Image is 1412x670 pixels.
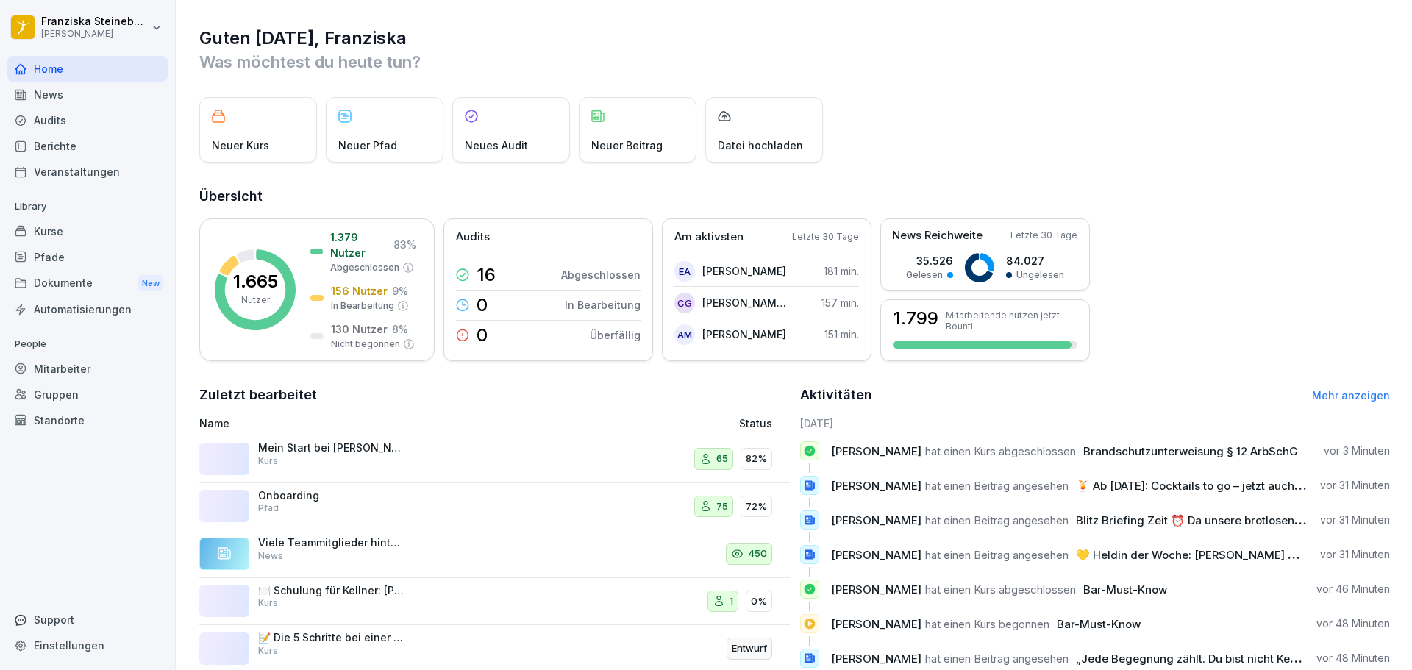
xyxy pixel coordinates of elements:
[561,267,641,282] p: Abgeschlossen
[7,296,168,322] a: Automatisierungen
[258,455,278,468] p: Kurs
[7,159,168,185] a: Veranstaltungen
[199,26,1390,50] h1: Guten [DATE], Franziska
[925,617,1049,631] span: hat einen Kurs begonnen
[7,382,168,407] a: Gruppen
[258,489,405,502] p: Onboarding
[746,499,767,514] p: 72%
[465,138,528,153] p: Neues Audit
[7,270,168,297] div: Dokumente
[1016,268,1064,282] p: Ungelesen
[7,218,168,244] a: Kurse
[1316,651,1390,666] p: vor 48 Minuten
[800,385,872,405] h2: Aktivitäten
[925,513,1069,527] span: hat einen Beitrag angesehen
[893,310,938,327] h3: 1.799
[41,15,149,28] p: Franziska Steinebach
[925,444,1076,458] span: hat einen Kurs abgeschlossen
[831,617,921,631] span: [PERSON_NAME]
[739,416,772,431] p: Status
[258,502,279,515] p: Pfad
[7,607,168,632] div: Support
[7,56,168,82] a: Home
[730,594,733,609] p: 1
[477,266,496,284] p: 16
[7,407,168,433] a: Standorte
[565,297,641,313] p: In Bearbeitung
[1010,229,1077,242] p: Letzte 30 Tage
[41,29,149,39] p: [PERSON_NAME]
[831,652,921,666] span: [PERSON_NAME]
[831,444,921,458] span: [PERSON_NAME]
[751,594,767,609] p: 0%
[199,186,1390,207] h2: Übersicht
[331,283,388,299] p: 156 Nutzer
[831,479,921,493] span: [PERSON_NAME]
[702,295,787,310] p: [PERSON_NAME] [PERSON_NAME]
[702,327,786,342] p: [PERSON_NAME]
[258,584,405,597] p: 🍽️ Schulung für Kellner: [PERSON_NAME]
[258,536,405,549] p: Viele Teammitglieder hinterlassen bei unseren Gästen einen bleibenden Eindruck. Einige prägen sog...
[212,138,269,153] p: Neuer Kurs
[258,596,278,610] p: Kurs
[1316,582,1390,596] p: vor 46 Minuten
[1312,389,1390,402] a: Mehr anzeigen
[233,273,278,291] p: 1.665
[392,321,408,337] p: 8 %
[7,244,168,270] div: Pfade
[590,327,641,343] p: Überfällig
[199,530,790,578] a: Viele Teammitglieder hinterlassen bei unseren Gästen einen bleibenden Eindruck. Einige prägen sog...
[258,441,405,455] p: Mein Start bei [PERSON_NAME] - Personalfragebogen
[1316,616,1390,631] p: vor 48 Minuten
[718,138,803,153] p: Datei hochladen
[925,582,1076,596] span: hat einen Kurs abgeschlossen
[258,644,278,657] p: Kurs
[7,356,168,382] div: Mitarbeiter
[7,270,168,297] a: DokumenteNew
[199,385,790,405] h2: Zuletzt bearbeitet
[338,138,397,153] p: Neuer Pfad
[892,227,983,244] p: News Reichweite
[330,229,389,260] p: 1.379 Nutzer
[477,327,488,344] p: 0
[199,578,790,626] a: 🍽️ Schulung für Kellner: [PERSON_NAME]Kurs10%
[746,452,767,466] p: 82%
[199,416,569,431] p: Name
[792,230,859,243] p: Letzte 30 Tage
[1320,513,1390,527] p: vor 31 Minuten
[392,283,408,299] p: 9 %
[946,310,1077,332] p: Mitarbeitende nutzen jetzt Bounti
[674,293,695,313] div: CG
[716,499,728,514] p: 75
[674,261,695,282] div: EA
[199,483,790,531] a: OnboardingPfad7572%
[831,513,921,527] span: [PERSON_NAME]
[800,416,1391,431] h6: [DATE]
[7,82,168,107] a: News
[331,338,400,351] p: Nicht begonnen
[1320,547,1390,562] p: vor 31 Minuten
[1006,253,1064,268] p: 84.027
[821,295,859,310] p: 157 min.
[732,641,767,656] p: Entwurf
[258,549,283,563] p: News
[7,107,168,133] a: Audits
[199,435,790,483] a: Mein Start bei [PERSON_NAME] - PersonalfragebogenKurs6582%
[906,253,953,268] p: 35.526
[456,229,490,246] p: Audits
[7,195,168,218] p: Library
[591,138,663,153] p: Neuer Beitrag
[330,261,399,274] p: Abgeschlossen
[824,263,859,279] p: 181 min.
[7,632,168,658] a: Einstellungen
[1083,444,1298,458] span: Brandschutzunterweisung § 12 ArbSchG
[7,133,168,159] a: Berichte
[925,548,1069,562] span: hat einen Beitrag angesehen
